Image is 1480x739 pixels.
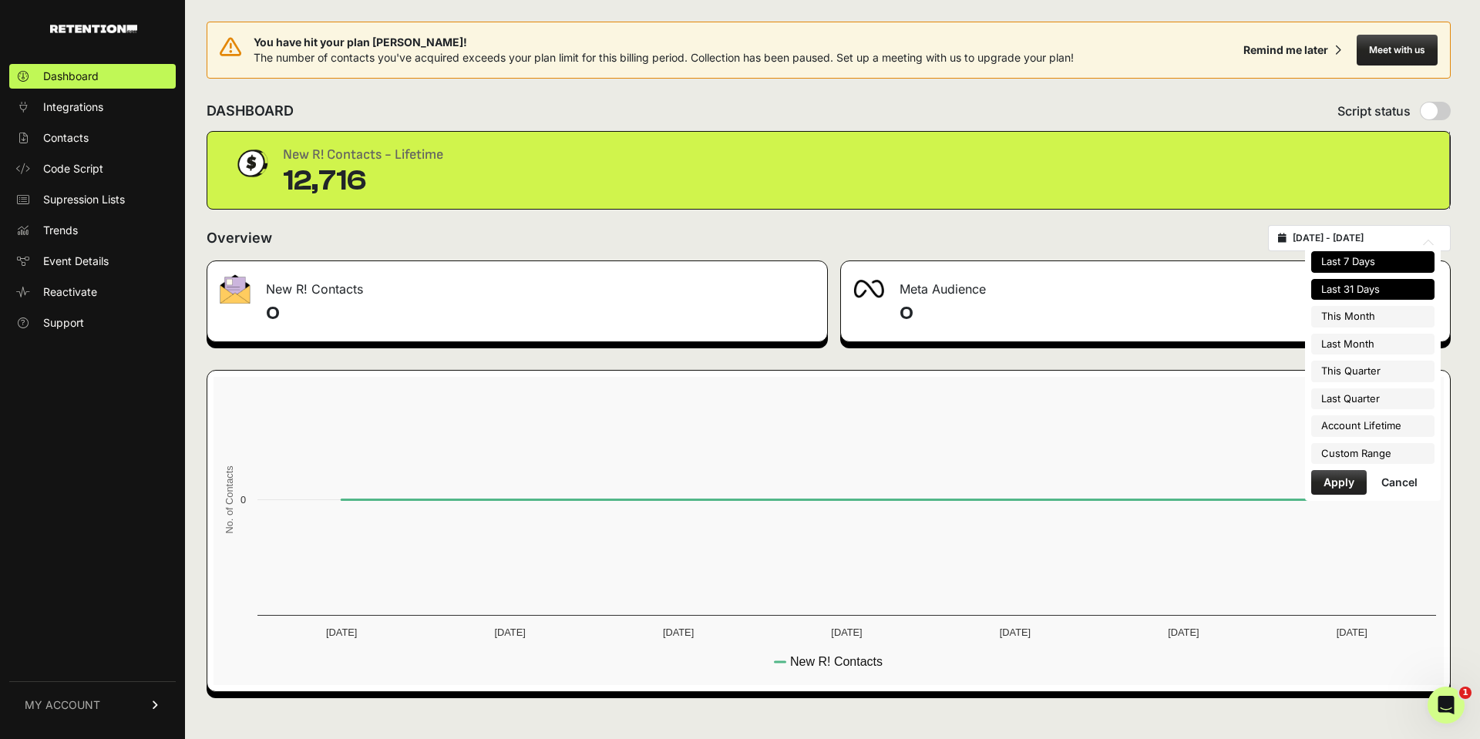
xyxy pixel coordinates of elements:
h4: 0 [266,301,815,326]
text: [DATE] [1168,626,1199,638]
img: Retention.com [50,25,137,33]
div: New R! Contacts [207,261,827,307]
h2: Overview [207,227,272,249]
div: New R! Contacts - Lifetime [283,144,443,166]
button: Remind me later [1237,36,1347,64]
img: fa-envelope-19ae18322b30453b285274b1b8af3d052b27d846a4fbe8435d1a52b978f639a2.png [220,274,251,304]
span: Event Details [43,254,109,269]
text: 0 [240,494,246,506]
text: [DATE] [326,626,357,638]
iframe: Intercom live chat [1428,687,1465,724]
span: Support [43,315,84,331]
img: fa-meta-2f981b61bb99beabf952f7030308934f19ce035c18b003e963880cc3fabeebb7.png [853,280,884,298]
a: Reactivate [9,280,176,304]
span: Contacts [43,130,89,146]
li: Last Month [1311,334,1435,355]
text: New R! Contacts [790,655,883,668]
a: Integrations [9,95,176,119]
span: You have hit your plan [PERSON_NAME]! [254,35,1074,50]
text: [DATE] [494,626,525,638]
button: Apply [1311,470,1367,495]
li: This Quarter [1311,361,1435,382]
span: Trends [43,223,78,238]
text: [DATE] [663,626,694,638]
div: 12,716 [283,166,443,197]
li: Last Quarter [1311,388,1435,410]
h4: 0 [900,301,1438,326]
button: Meet with us [1357,35,1438,66]
text: No. of Contacts [224,465,235,533]
span: The number of contacts you've acquired exceeds your plan limit for this billing period. Collectio... [254,51,1074,64]
li: Last 7 Days [1311,251,1435,273]
div: Remind me later [1243,42,1328,58]
img: dollar-coin-05c43ed7efb7bc0c12610022525b4bbbb207c7efeef5aecc26f025e68dcafac9.png [232,144,271,183]
li: Account Lifetime [1311,415,1435,437]
a: Supression Lists [9,187,176,212]
span: Code Script [43,161,103,176]
span: Integrations [43,99,103,115]
text: [DATE] [831,626,862,638]
a: Dashboard [9,64,176,89]
a: Contacts [9,126,176,150]
span: Script status [1337,102,1411,120]
a: Event Details [9,249,176,274]
span: MY ACCOUNT [25,697,100,713]
text: [DATE] [1337,626,1367,638]
h2: DASHBOARD [207,100,294,122]
li: This Month [1311,306,1435,328]
span: Dashboard [43,69,99,84]
span: 1 [1459,687,1472,699]
span: Supression Lists [43,192,125,207]
button: Cancel [1369,470,1430,495]
span: Reactivate [43,284,97,300]
text: [DATE] [1000,626,1031,638]
li: Custom Range [1311,443,1435,465]
a: MY ACCOUNT [9,681,176,728]
a: Trends [9,218,176,243]
a: Code Script [9,156,176,181]
li: Last 31 Days [1311,279,1435,301]
div: Meta Audience [841,261,1450,307]
a: Support [9,311,176,335]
